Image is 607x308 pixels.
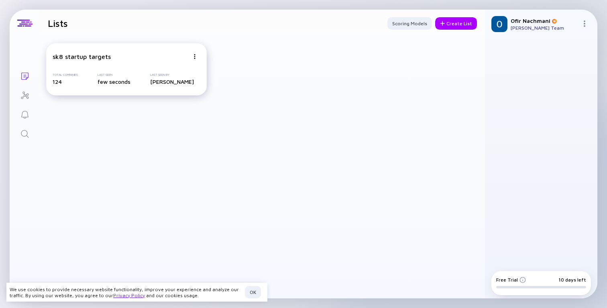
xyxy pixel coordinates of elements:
[113,292,145,298] a: Privacy Policy
[511,25,578,31] div: [PERSON_NAME] Team
[10,85,40,104] a: Investor Map
[53,78,62,85] span: 124
[496,277,526,283] div: Free Trial
[150,73,194,77] div: Last Seen By
[53,53,111,60] div: sk8 startup targets
[10,124,40,143] a: Search
[150,78,194,85] div: [PERSON_NAME]
[98,73,130,77] div: Last Seen
[10,66,40,85] a: Lists
[245,286,261,298] button: OK
[387,17,432,30] button: Scoring Models
[435,17,477,30] button: Create List
[10,286,242,298] div: We use cookies to provide necessary website functionality, improve your experience and analyze ou...
[53,73,78,77] div: Total Companies
[558,277,586,283] div: 10 days left
[98,78,130,85] div: few seconds
[491,16,507,32] img: Ofir Profile Picture
[581,20,588,27] img: Menu
[48,18,68,29] h1: Lists
[511,17,578,24] div: Ofir Nachmani
[10,104,40,124] a: Reminders
[192,54,197,59] img: Menu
